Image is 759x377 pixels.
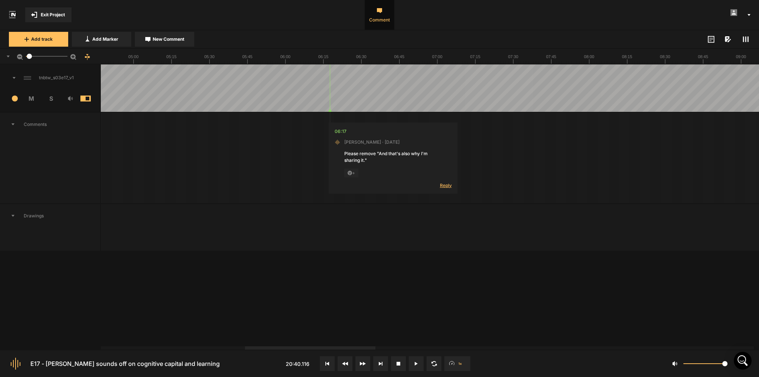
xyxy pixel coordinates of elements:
text: 08:45 [698,54,708,59]
span: S [41,94,61,103]
span: Exit Project [41,11,65,18]
button: Add track [9,32,68,47]
text: 06:15 [318,54,329,59]
text: 08:30 [660,54,670,59]
span: tnbtw_s03e17_v1 [36,74,100,81]
div: Open Intercom Messenger [734,352,752,370]
text: 05:30 [204,54,215,59]
span: M [22,94,42,103]
div: E17 - [PERSON_NAME] sounds off on cognitive capital and learning [30,359,220,368]
button: Add Marker [72,32,131,47]
text: 06:30 [356,54,367,59]
text: 08:15 [622,54,632,59]
span: Add Marker [92,36,118,43]
span: 20:40.116 [286,361,309,367]
text: 07:30 [508,54,518,59]
span: Add track [31,36,53,43]
button: New Comment [135,32,194,47]
div: Please remove "And that's also why I'm sharing it." [344,150,442,164]
span: + [344,169,358,177]
text: 05:15 [166,54,177,59]
span: Reply [440,182,452,188]
text: 05:00 [128,54,139,59]
text: 08:00 [584,54,594,59]
button: 1x [444,356,470,371]
span: New Comment [153,36,184,43]
span: [PERSON_NAME] · [DATE] [344,139,400,146]
text: 05:45 [242,54,253,59]
text: 07:15 [470,54,480,59]
div: 06:17.527 [335,128,347,135]
text: 07:45 [546,54,556,59]
text: 09:00 [736,54,746,59]
button: Exit Project [25,7,72,22]
img: default_audio_project_icon.png [335,139,341,145]
text: 06:45 [394,54,405,59]
text: 07:00 [432,54,443,59]
text: 06:00 [280,54,291,59]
